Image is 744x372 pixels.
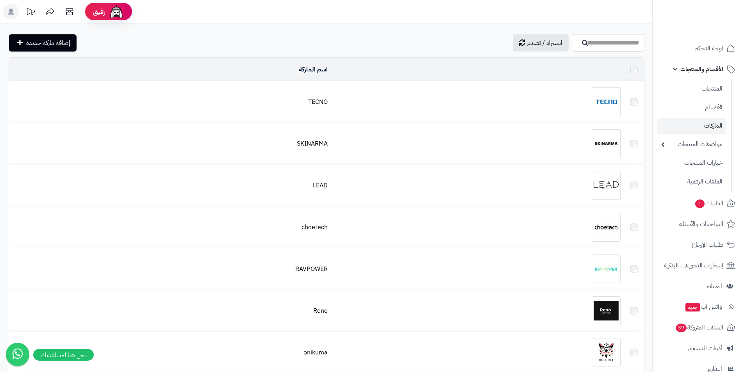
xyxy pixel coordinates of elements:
[21,4,40,21] a: تحديثات المنصة
[303,348,328,357] a: onikuma
[657,256,739,275] a: إشعارات التحويلات البنكية
[657,215,739,233] a: المراجعات والأسئلة
[295,264,328,274] a: RAVPOWER
[676,324,687,332] span: 39
[657,99,726,116] a: الأقسام
[657,155,726,171] a: خيارات المنتجات
[657,80,726,97] a: المنتجات
[694,198,723,209] span: الطلبات
[26,38,70,48] span: إضافة ماركة جديدة
[707,281,722,292] span: العملاء
[657,136,726,153] a: مواصفات المنتجات
[592,129,621,158] img: SKINARMA
[657,235,739,254] a: طلبات الإرجاع
[657,39,739,58] a: لوحة التحكم
[302,222,328,232] a: choetech
[675,322,723,333] span: السلات المتروكة
[308,97,328,107] a: TECNO
[664,260,723,271] span: إشعارات التحويلات البنكية
[527,38,562,48] span: استيراد / تصدير
[691,22,737,38] img: logo-2.png
[657,318,739,337] a: السلات المتروكة39
[657,194,739,213] a: الطلبات1
[688,343,722,354] span: أدوات التسويق
[680,64,723,75] span: الأقسام والمنتجات
[592,296,621,325] img: Reno
[513,34,569,52] a: استيراد / تصدير
[694,43,723,54] span: لوحة التحكم
[657,118,726,134] a: الماركات
[657,339,739,358] a: أدوات التسويق
[297,139,328,148] a: SKINARMA
[109,4,124,20] img: ai-face.png
[592,171,621,200] img: LEAD
[657,297,739,316] a: وآتس آبجديد
[313,181,328,190] a: LEAD
[299,65,328,74] a: اسم الماركة
[657,277,739,295] a: العملاء
[592,213,621,242] img: choetech
[93,7,105,16] span: رفيق
[685,301,722,312] span: وآتس آب
[592,255,621,283] img: RAVPOWER
[592,87,621,116] img: TECNO
[692,239,723,250] span: طلبات الإرجاع
[695,199,705,208] span: 1
[313,306,328,315] a: Reno
[592,338,621,367] img: onikuma
[685,303,700,311] span: جديد
[657,173,726,190] a: الملفات الرقمية
[679,219,723,230] span: المراجعات والأسئلة
[9,34,77,52] a: إضافة ماركة جديدة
